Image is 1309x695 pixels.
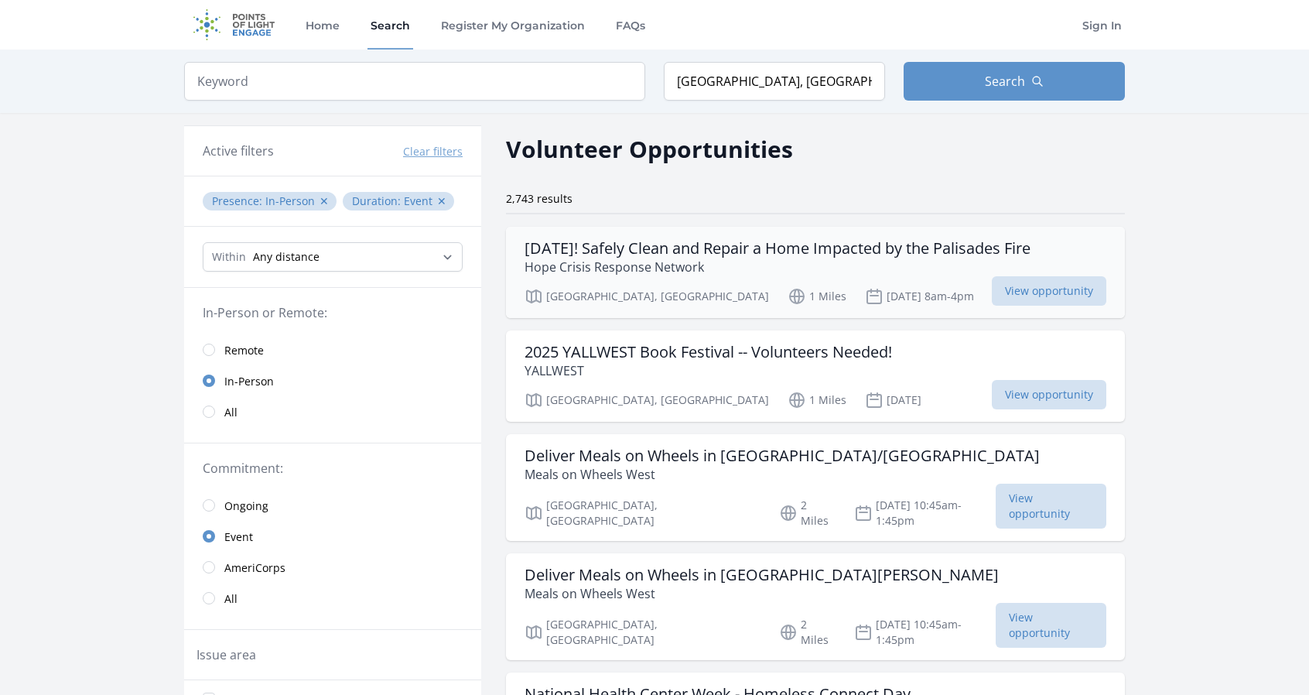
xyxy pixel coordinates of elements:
span: 2,743 results [506,191,572,206]
legend: In-Person or Remote: [203,303,463,322]
a: AmeriCorps [184,552,481,583]
button: ✕ [320,193,329,209]
a: Deliver Meals on Wheels in [GEOGRAPHIC_DATA]/[GEOGRAPHIC_DATA] Meals on Wheels West [GEOGRAPHIC_D... [506,434,1125,541]
p: [DATE] 10:45am-1:45pm [854,617,995,648]
p: Hope Crisis Response Network [525,258,1030,276]
p: [DATE] [865,391,921,409]
a: Remote [184,334,481,365]
p: [DATE] 10:45am-1:45pm [854,498,995,529]
p: 1 Miles [788,287,846,306]
a: Deliver Meals on Wheels in [GEOGRAPHIC_DATA][PERSON_NAME] Meals on Wheels West [GEOGRAPHIC_DATA],... [506,553,1125,660]
span: Presence : [212,193,265,208]
p: Meals on Wheels West [525,465,1040,484]
span: All [224,591,238,607]
span: View opportunity [992,276,1106,306]
button: Clear filters [403,144,463,159]
p: 2 Miles [779,617,836,648]
span: AmeriCorps [224,560,285,576]
h3: Deliver Meals on Wheels in [GEOGRAPHIC_DATA][PERSON_NAME] [525,566,999,584]
a: Ongoing [184,490,481,521]
span: In-Person [265,193,315,208]
a: 2025 YALLWEST Book Festival -- Volunteers Needed! YALLWEST [GEOGRAPHIC_DATA], [GEOGRAPHIC_DATA] 1... [506,330,1125,422]
span: Search [985,72,1025,91]
legend: Commitment: [203,459,463,478]
span: All [224,405,238,420]
span: Event [224,529,253,545]
p: 2 Miles [779,498,836,529]
a: In-Person [184,365,481,396]
span: Duration : [352,193,404,208]
p: YALLWEST [525,361,892,380]
p: [DATE] 8am-4pm [865,287,974,306]
a: Event [184,521,481,552]
a: All [184,396,481,427]
p: [GEOGRAPHIC_DATA], [GEOGRAPHIC_DATA] [525,391,769,409]
p: Meals on Wheels West [525,584,999,603]
span: Event [404,193,432,208]
button: Search [904,62,1125,101]
span: View opportunity [996,603,1106,648]
h3: Active filters [203,142,274,160]
a: [DATE]! Safely Clean and Repair a Home Impacted by the Palisades Fire Hope Crisis Response Networ... [506,227,1125,318]
h2: Volunteer Opportunities [506,132,793,166]
span: View opportunity [992,380,1106,409]
h3: Deliver Meals on Wheels in [GEOGRAPHIC_DATA]/[GEOGRAPHIC_DATA] [525,447,1040,465]
select: Search Radius [203,242,463,272]
span: Ongoing [224,498,268,514]
h3: 2025 YALLWEST Book Festival -- Volunteers Needed! [525,343,892,361]
h3: [DATE]! Safely Clean and Repair a Home Impacted by the Palisades Fire [525,239,1030,258]
p: [GEOGRAPHIC_DATA], [GEOGRAPHIC_DATA] [525,617,760,648]
input: Location [664,62,885,101]
button: ✕ [437,193,446,209]
span: In-Person [224,374,274,389]
input: Keyword [184,62,645,101]
p: 1 Miles [788,391,846,409]
p: [GEOGRAPHIC_DATA], [GEOGRAPHIC_DATA] [525,498,760,529]
span: View opportunity [996,484,1106,529]
span: Remote [224,343,264,358]
legend: Issue area [197,645,256,664]
p: [GEOGRAPHIC_DATA], [GEOGRAPHIC_DATA] [525,287,769,306]
a: All [184,583,481,614]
